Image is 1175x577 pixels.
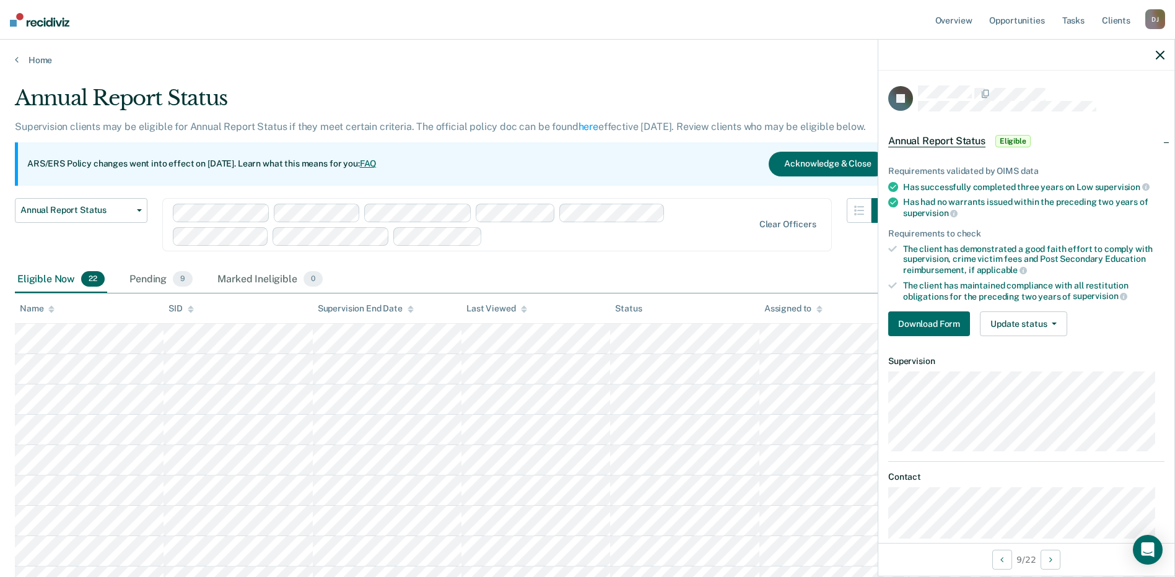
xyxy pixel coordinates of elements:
[769,152,886,176] button: Acknowledge & Close
[360,158,377,168] a: FAQ
[168,303,194,314] div: SID
[888,311,975,336] a: Navigate to form link
[977,265,1027,275] span: applicable
[888,166,1164,176] div: Requirements validated by OIMS data
[1041,550,1060,570] button: Next Opportunity
[615,303,642,314] div: Status
[215,266,325,293] div: Marked Ineligible
[888,228,1164,239] div: Requirements to check
[888,135,985,147] span: Annual Report Status
[995,135,1031,147] span: Eligible
[20,205,132,215] span: Annual Report Status
[980,311,1067,336] button: Update status
[318,303,414,314] div: Supervision End Date
[759,219,816,230] div: Clear officers
[878,121,1174,161] div: Annual Report StatusEligible
[15,266,107,293] div: Eligible Now
[127,266,195,293] div: Pending
[20,303,55,314] div: Name
[15,54,1160,66] a: Home
[903,197,1164,218] div: Has had no warrants issued within the preceding two years of
[81,271,105,287] span: 22
[1145,9,1165,29] div: D J
[1133,535,1163,565] div: Open Intercom Messenger
[992,550,1012,570] button: Previous Opportunity
[27,158,377,170] p: ARS/ERS Policy changes went into effect on [DATE]. Learn what this means for you:
[903,181,1164,193] div: Has successfully completed three years on Low
[888,356,1164,367] dt: Supervision
[878,543,1174,576] div: 9 / 22
[15,85,896,121] div: Annual Report Status
[579,121,598,132] a: here
[10,13,69,27] img: Recidiviz
[304,271,323,287] span: 0
[764,303,823,314] div: Assigned to
[888,472,1164,482] dt: Contact
[15,121,865,132] p: Supervision clients may be eligible for Annual Report Status if they meet certain criteria. The o...
[888,311,970,336] button: Download Form
[173,271,193,287] span: 9
[1073,291,1127,301] span: supervision
[903,280,1164,302] div: The client has maintained compliance with all restitution obligations for the preceding two years of
[903,208,958,218] span: supervision
[1095,182,1150,192] span: supervision
[466,303,526,314] div: Last Viewed
[903,244,1164,275] div: The client has demonstrated a good faith effort to comply with supervision, crime victim fees and...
